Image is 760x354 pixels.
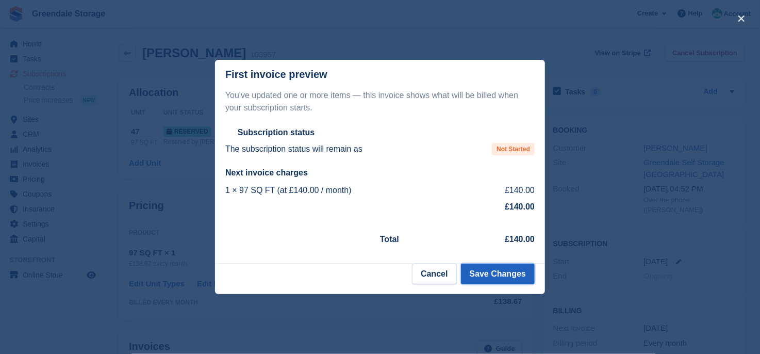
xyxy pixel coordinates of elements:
[475,182,535,199] td: £140.00
[461,264,535,284] button: Save Changes
[733,10,750,27] button: close
[225,89,535,114] p: You've updated one or more items — this invoice shows what will be billed when your subscription ...
[238,127,315,138] h2: Subscription status
[492,143,535,155] span: Not Started
[412,264,456,284] button: Cancel
[225,182,475,199] td: 1 × 97 SQ FT (at £140.00 / month)
[380,235,399,244] strong: Total
[505,202,535,211] strong: £140.00
[505,235,535,244] strong: £140.00
[225,143,362,155] p: The subscription status will remain as
[225,168,535,178] h2: Next invoice charges
[225,69,327,81] p: First invoice preview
